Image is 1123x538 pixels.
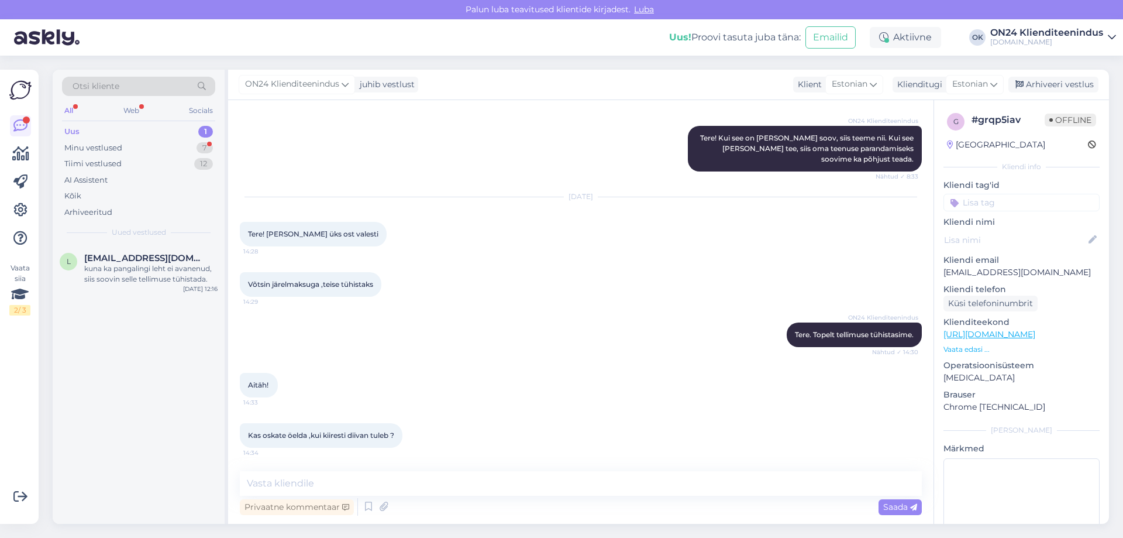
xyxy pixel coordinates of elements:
div: Privaatne kommentaar [240,499,354,515]
span: ON24 Klienditeenindus [848,313,918,322]
span: Tere! [PERSON_NAME] üks ost valesti [248,229,378,238]
p: Kliendi email [943,254,1100,266]
span: l [67,257,71,266]
div: Uus [64,126,80,138]
p: Märkmed [943,443,1100,455]
p: Kliendi tag'id [943,179,1100,191]
div: Kõik [64,190,81,202]
span: Otsi kliente [73,80,119,92]
span: 14:33 [243,398,287,407]
div: [GEOGRAPHIC_DATA] [947,139,1045,151]
span: Nähtud ✓ 8:33 [874,172,918,181]
div: [DOMAIN_NAME] [990,37,1103,47]
div: [PERSON_NAME] [943,425,1100,436]
div: kuna ka pangalingi leht ei avanenud, siis soovin selle tellimuse tühistada. [84,263,218,285]
p: Vaata edasi ... [943,344,1100,355]
img: Askly Logo [9,79,32,101]
span: Tere! Kui see on [PERSON_NAME] soov, siis teeme nii. Kui see [PERSON_NAME] tee, siis oma teenuse ... [700,133,915,163]
span: Tere. Topelt tellimuse tühistasime. [795,330,914,339]
div: 1 [198,126,213,138]
p: Klienditeekond [943,316,1100,328]
div: OK [969,29,986,46]
p: [EMAIL_ADDRESS][DOMAIN_NAME] [943,266,1100,279]
p: Kliendi nimi [943,216,1100,228]
p: Kliendi telefon [943,283,1100,296]
span: ON24 Klienditeenindus [245,78,339,91]
div: Vaata siia [9,263,30,316]
span: Aitäh! [248,381,268,389]
input: Lisa tag [943,194,1100,211]
div: Minu vestlused [64,142,122,154]
span: 14:29 [243,297,287,306]
p: [MEDICAL_DATA] [943,372,1100,384]
div: Küsi telefoninumbrit [943,296,1038,311]
p: Brauser [943,389,1100,401]
div: 7 [197,142,213,154]
div: Aktiivne [870,27,941,48]
p: Operatsioonisüsteem [943,359,1100,372]
b: Uus! [669,32,691,43]
span: Estonian [952,78,988,91]
div: [DATE] 12:16 [183,285,218,293]
div: Klienditugi [893,78,942,91]
div: Arhiveeritud [64,207,112,218]
button: Emailid [805,26,856,49]
a: [URL][DOMAIN_NAME] [943,329,1035,340]
div: Arhiveeri vestlus [1008,77,1098,92]
div: Proovi tasuta juba täna: [669,30,801,44]
p: Chrome [TECHNICAL_ID] [943,401,1100,413]
span: g [953,117,959,126]
div: 2 / 3 [9,305,30,316]
div: juhib vestlust [355,78,415,91]
span: Kas oskate öelda ,kui kiiresti diivan tuleb ? [248,431,394,440]
span: Saada [883,502,917,512]
div: ON24 Klienditeenindus [990,28,1103,37]
div: AI Assistent [64,174,108,186]
div: All [62,103,75,118]
div: Socials [187,103,215,118]
div: Tiimi vestlused [64,158,122,170]
span: Võtsin järelmaksuga ,teise tühistaks [248,280,373,289]
div: Web [121,103,142,118]
span: 14:28 [243,247,287,256]
div: [DATE] [240,191,922,202]
div: # grqp5iav [972,113,1045,127]
span: Offline [1045,114,1096,126]
span: 14:34 [243,448,287,457]
a: ON24 Klienditeenindus[DOMAIN_NAME] [990,28,1116,47]
span: laurin85@gmail.com [84,253,206,263]
input: Lisa nimi [944,234,1086,246]
div: 12 [194,158,213,170]
span: Estonian [832,78,867,91]
span: Luba [631,4,657,15]
div: Kliendi info [943,162,1100,172]
span: Nähtud ✓ 14:30 [872,348,918,357]
div: Klient [793,78,822,91]
span: Uued vestlused [112,227,166,238]
span: ON24 Klienditeenindus [848,116,918,125]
